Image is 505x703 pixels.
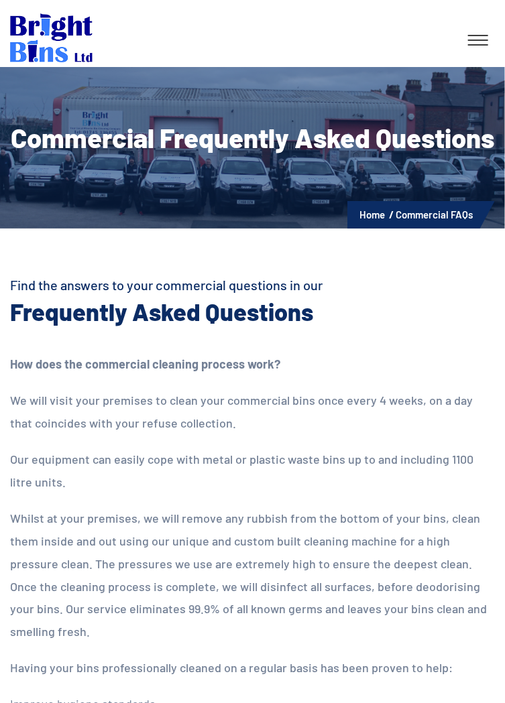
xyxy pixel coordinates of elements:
p: Our equipment can easily cope with metal or plastic waste bins up to and including 1100 litre units. [10,448,495,493]
p: Whilst at your premises, we will remove any rubbish from the bottom of your bins, clean them insi... [10,507,495,643]
li: Commercial FAQs [396,206,473,223]
h1: Commercial Frequently Asked Questions [10,121,495,154]
h2: Frequently Asked Questions [10,297,495,326]
strong: How does the commercial cleaning process work? [10,357,280,371]
a: Home [359,208,385,220]
p: We will visit your premises to clean your commercial bins once every 4 weeks, on a day that coinc... [10,389,495,434]
p: Having your bins professionally cleaned on a regular basis has been proven to help: [10,657,495,680]
h4: Find the answers to your commercial questions in our [10,275,495,294]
